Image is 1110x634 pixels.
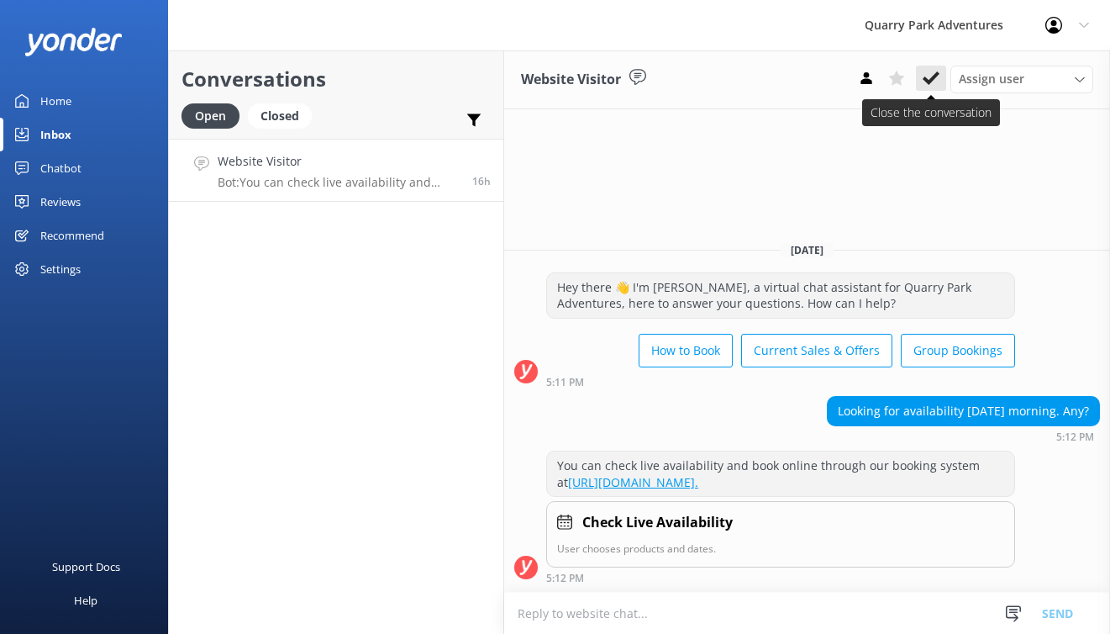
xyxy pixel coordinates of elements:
[181,106,248,124] a: Open
[40,252,81,286] div: Settings
[40,84,71,118] div: Home
[40,219,104,252] div: Recommend
[639,334,733,367] button: How to Book
[582,512,733,534] h4: Check Live Availability
[781,243,834,257] span: [DATE]
[901,334,1015,367] button: Group Bookings
[557,541,1004,557] p: User chooses products and dates.
[74,584,97,617] div: Help
[521,69,621,91] h3: Website Visitor
[169,139,503,202] a: Website VisitorBot:You can check live availability and book online through our booking system at ...
[568,474,698,490] a: [URL][DOMAIN_NAME].
[25,28,122,55] img: yonder-white-logo.png
[950,66,1093,92] div: Assign User
[1056,432,1094,442] strong: 5:12 PM
[828,397,1099,425] div: Looking for availability [DATE] morning. Any?
[741,334,892,367] button: Current Sales & Offers
[827,431,1100,442] div: 05:12pm 13-Aug-2025 (UTC -07:00) America/Tijuana
[546,376,1015,388] div: 05:11pm 13-Aug-2025 (UTC -07:00) America/Tijuana
[40,151,82,185] div: Chatbot
[546,573,584,584] strong: 5:12 PM
[248,106,320,124] a: Closed
[547,273,1014,318] div: Hey there 👋 I'm [PERSON_NAME], a virtual chat assistant for Quarry Park Adventures, here to answe...
[546,572,1015,584] div: 05:12pm 13-Aug-2025 (UTC -07:00) America/Tijuana
[52,550,120,584] div: Support Docs
[40,118,71,151] div: Inbox
[248,103,312,129] div: Closed
[181,103,239,129] div: Open
[181,63,491,95] h2: Conversations
[547,452,1014,496] div: You can check live availability and book online through our booking system at
[218,175,460,190] p: Bot: You can check live availability and book online through our booking system at [URL][DOMAIN_N...
[472,174,491,188] span: 05:12pm 13-Aug-2025 (UTC -07:00) America/Tijuana
[546,378,584,388] strong: 5:11 PM
[959,70,1024,88] span: Assign user
[40,185,81,219] div: Reviews
[218,152,460,171] h4: Website Visitor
